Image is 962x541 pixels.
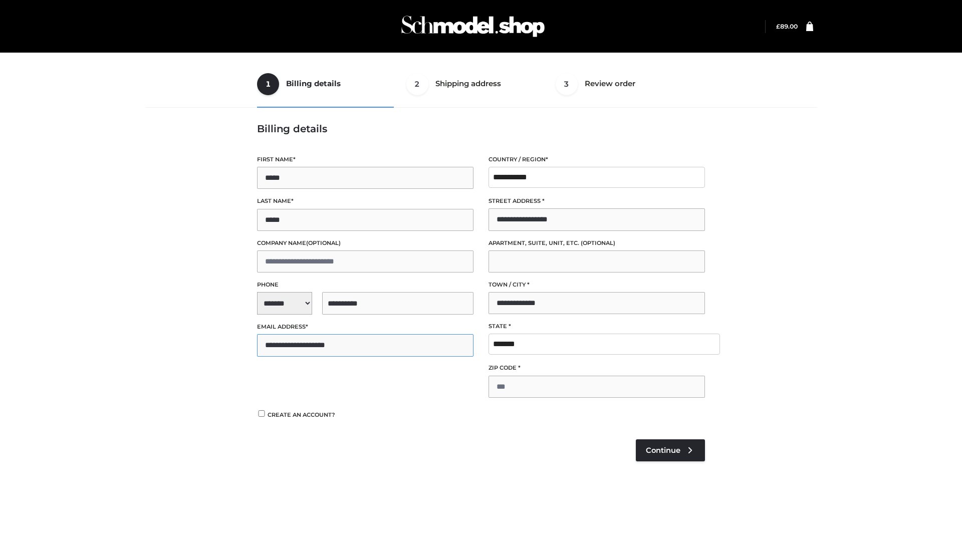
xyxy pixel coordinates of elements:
span: Continue [646,446,680,455]
span: (optional) [306,239,341,246]
label: Country / Region [489,155,705,164]
label: Town / City [489,280,705,290]
h3: Billing details [257,123,705,135]
a: Continue [636,439,705,461]
label: ZIP Code [489,363,705,373]
label: State [489,322,705,331]
label: Email address [257,322,473,332]
label: Street address [489,196,705,206]
input: Create an account? [257,410,266,417]
span: (optional) [581,239,615,246]
img: Schmodel Admin 964 [398,7,548,46]
label: Company name [257,238,473,248]
label: First name [257,155,473,164]
a: £89.00 [776,23,798,30]
label: Last name [257,196,473,206]
label: Phone [257,280,473,290]
label: Apartment, suite, unit, etc. [489,238,705,248]
span: Create an account? [268,411,335,418]
span: £ [776,23,780,30]
bdi: 89.00 [776,23,798,30]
